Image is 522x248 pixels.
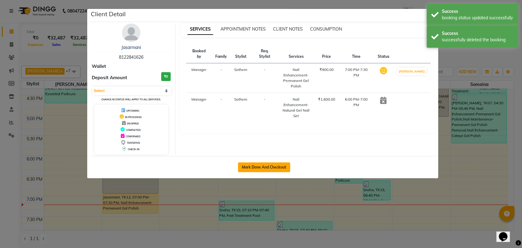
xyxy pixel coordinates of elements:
th: Stylist [231,45,251,63]
span: COMPLETED [126,128,141,131]
th: Booked by [186,45,212,63]
span: CHECK-IN [128,148,139,151]
h3: ₹0 [161,72,171,81]
span: DROPPED [127,122,139,125]
img: avatar [122,24,140,42]
span: 8122841626 [119,54,143,60]
th: Status [374,45,393,63]
button: Mark Done And Checkout [238,162,290,172]
a: Jasarmani [121,45,141,50]
span: IN PROGRESS [125,116,142,119]
span: Sothem [234,97,247,102]
td: - [212,93,231,123]
span: APPOINTMENT NOTES [220,26,266,32]
td: 6:00 PM-7:00 PM [339,93,374,123]
td: - [251,63,278,93]
th: Family [212,45,231,63]
button: [PERSON_NAME] [397,68,426,75]
div: Nail Enhancement-Natural Gel Nail Set [282,97,311,119]
span: Sothem [234,67,247,72]
h5: Client Detail [91,9,126,19]
span: CLIENT NOTES [273,26,303,32]
th: Price [314,45,339,63]
td: Manager [186,93,212,123]
div: ₹1,600.00 [318,97,335,102]
span: CONSUMPTION [310,26,342,32]
div: ₹900.00 [318,67,335,72]
div: booking status updated successfully [442,15,514,21]
th: Services [278,45,314,63]
td: Manager [186,63,212,93]
span: CONFIRMED [126,135,140,138]
span: SERVICES [187,24,213,35]
td: 7:00 PM-7:30 PM [339,63,374,93]
div: successfully deleted the booking [442,37,514,43]
span: Wallet [92,63,106,70]
small: Change in status will apply to all services. [101,98,161,101]
div: Nail Enhancement-Permanent Gel Polish [282,67,311,89]
td: - [251,93,278,123]
th: Req. Stylist [251,45,278,63]
div: Success [442,8,514,15]
span: Deposit Amount [92,74,127,81]
span: TENTATIVE [127,141,140,144]
th: Time [339,45,374,63]
span: UPCOMING [126,109,139,112]
div: Success [442,30,514,37]
iframe: chat widget [496,224,516,242]
td: - [212,63,231,93]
